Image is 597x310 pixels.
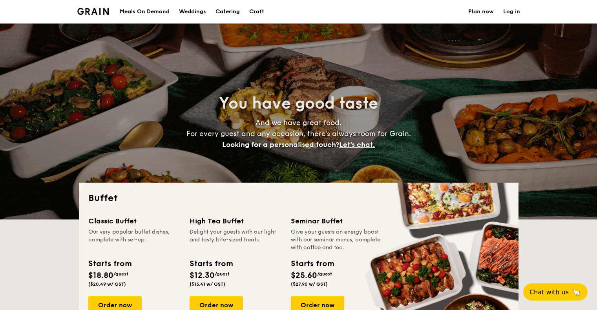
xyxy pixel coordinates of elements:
[317,271,332,277] span: /guest
[88,192,509,205] h2: Buffet
[88,271,113,280] span: $18.80
[339,140,375,149] span: Let's chat.
[190,258,232,270] div: Starts from
[529,288,569,296] span: Chat with us
[291,216,383,227] div: Seminar Buffet
[88,228,180,252] div: Our very popular buffet dishes, complete with set-up.
[113,271,128,277] span: /guest
[88,258,131,270] div: Starts from
[222,140,339,149] span: Looking for a personalised touch?
[190,281,225,287] span: ($13.41 w/ GST)
[291,271,317,280] span: $25.60
[215,271,230,277] span: /guest
[291,228,383,252] div: Give your guests an energy boost with our seminar menus, complete with coffee and tea.
[88,216,180,227] div: Classic Buffet
[77,8,109,15] a: Logotype
[186,118,411,149] span: And we have great food. For every guest and any occasion, there’s always room for Grain.
[77,8,109,15] img: Grain
[88,281,126,287] span: ($20.49 w/ GST)
[190,216,281,227] div: High Tea Buffet
[291,258,334,270] div: Starts from
[190,228,281,252] div: Delight your guests with our light and tasty bite-sized treats.
[190,271,215,280] span: $12.30
[219,94,378,113] span: You have good taste
[523,283,588,301] button: Chat with us🦙
[572,288,581,297] span: 🦙
[291,281,328,287] span: ($27.90 w/ GST)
